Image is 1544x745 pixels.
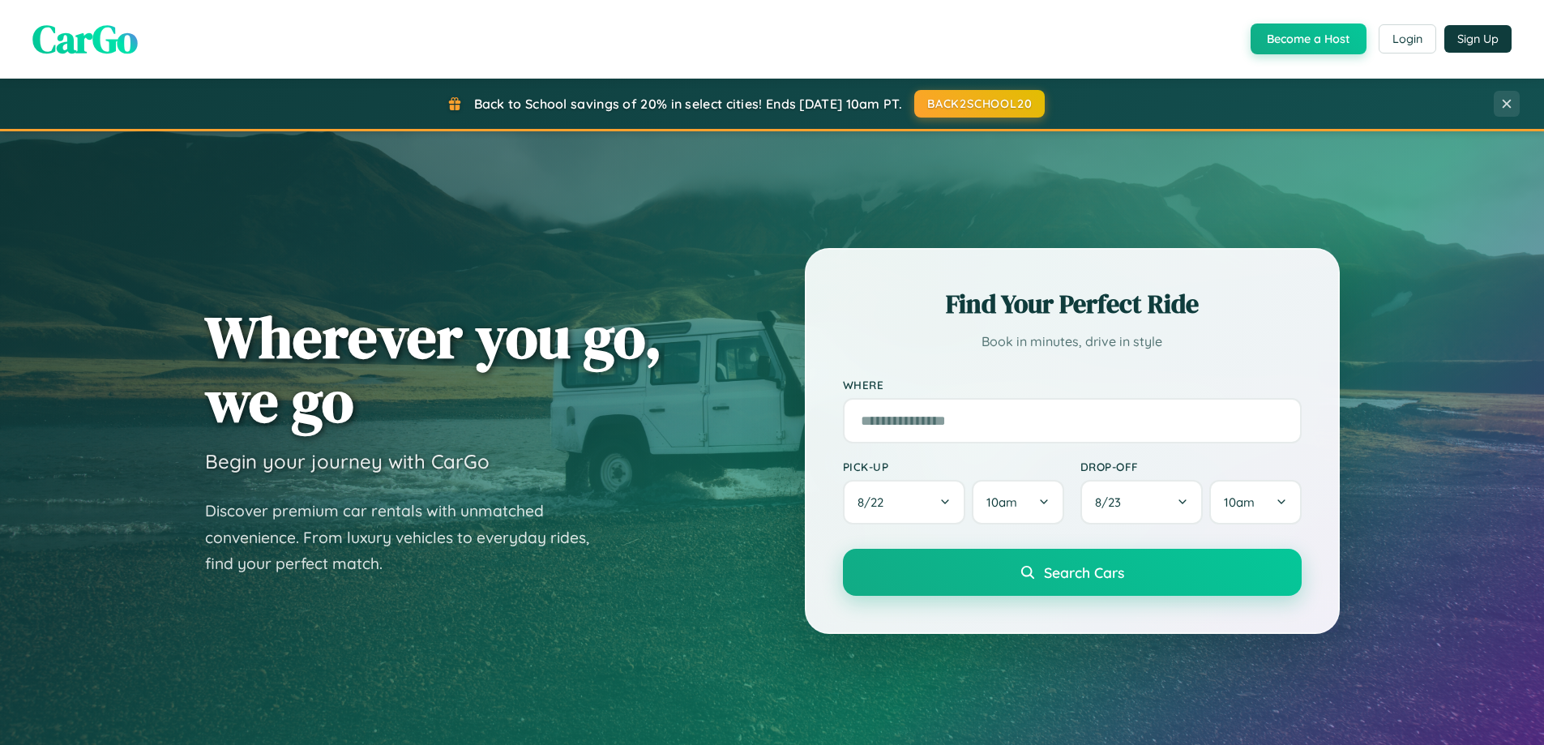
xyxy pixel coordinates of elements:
label: Drop-off [1080,460,1302,473]
button: 10am [972,480,1063,524]
button: Login [1379,24,1436,54]
button: BACK2SCHOOL20 [914,90,1045,118]
button: Sign Up [1444,25,1512,53]
h1: Wherever you go, we go [205,305,662,433]
span: 10am [1224,495,1255,510]
p: Book in minutes, drive in style [843,330,1302,353]
span: 8 / 22 [858,495,892,510]
span: Back to School savings of 20% in select cities! Ends [DATE] 10am PT. [474,96,902,112]
label: Pick-up [843,460,1064,473]
h2: Find Your Perfect Ride [843,286,1302,322]
button: Become a Host [1251,24,1367,54]
button: Search Cars [843,549,1302,596]
button: 10am [1209,480,1301,524]
button: 8/22 [843,480,966,524]
label: Where [843,378,1302,392]
h3: Begin your journey with CarGo [205,449,490,473]
span: 10am [986,495,1017,510]
p: Discover premium car rentals with unmatched convenience. From luxury vehicles to everyday rides, ... [205,498,610,577]
span: CarGo [32,12,138,66]
button: 8/23 [1080,480,1204,524]
span: Search Cars [1044,563,1124,581]
span: 8 / 23 [1095,495,1129,510]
